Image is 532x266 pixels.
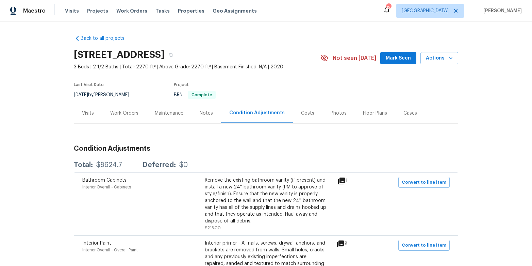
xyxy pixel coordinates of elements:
div: $8624.7 [96,162,122,168]
span: Project [174,83,189,87]
div: Cases [403,110,417,117]
div: 1 [337,177,369,185]
span: Work Orders [116,7,147,14]
span: Convert to line item [402,242,446,249]
a: Back to all projects [74,35,139,42]
div: Remove the existing bathroom vanity (if present) and install a new 24'' bathroom vanity (PM to ap... [205,177,327,225]
span: Projects [87,7,108,14]
div: by [PERSON_NAME] [74,91,137,99]
div: Work Orders [110,110,138,117]
div: Visits [82,110,94,117]
span: Mark Seen [386,54,411,63]
button: Mark Seen [380,52,416,65]
span: Interior Overall - Overall Paint [82,248,138,252]
span: Bathroom Cabinets [82,178,127,183]
button: Convert to line item [398,240,450,251]
span: BRN [174,93,216,97]
span: Tasks [155,9,170,13]
div: 12 [386,4,391,11]
span: Properties [178,7,204,14]
div: Deferred: [143,162,176,168]
span: Visits [65,7,79,14]
div: 8 [336,240,369,248]
span: Complete [189,93,215,97]
span: Geo Assignments [213,7,257,14]
span: Not seen [DATE] [333,55,376,62]
span: Last Visit Date [74,83,104,87]
span: 3 Beds | 2 1/2 Baths | Total: 2270 ft² | Above Grade: 2270 ft² | Basement Finished: N/A | 2020 [74,64,320,70]
span: $215.00 [205,226,221,230]
div: Condition Adjustments [229,110,285,116]
span: [GEOGRAPHIC_DATA] [402,7,449,14]
button: Copy Address [165,49,177,61]
button: Convert to line item [398,177,450,188]
div: Total: [74,162,93,168]
span: Convert to line item [402,179,446,186]
span: [PERSON_NAME] [481,7,522,14]
span: [DATE] [74,93,88,97]
div: $0 [179,162,188,168]
span: Interior Overall - Cabinets [82,185,131,189]
h3: Condition Adjustments [74,145,458,152]
span: Interior Paint [82,241,111,246]
div: Costs [301,110,314,117]
div: Notes [200,110,213,117]
div: Maintenance [155,110,183,117]
h2: [STREET_ADDRESS] [74,51,165,58]
div: Photos [331,110,347,117]
div: Floor Plans [363,110,387,117]
span: Maestro [23,7,46,14]
span: Actions [426,54,453,63]
button: Actions [420,52,458,65]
